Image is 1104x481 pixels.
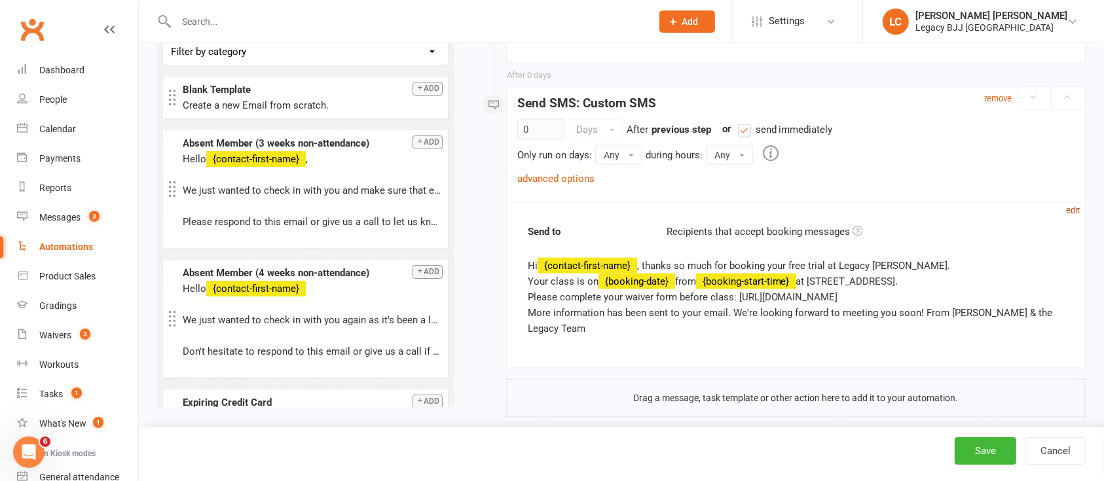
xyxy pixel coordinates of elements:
[16,13,48,46] a: Clubworx
[39,94,67,105] div: People
[39,212,81,223] div: Messages
[517,147,592,163] div: Only run on days:
[17,85,138,115] a: People
[71,387,82,399] span: 1
[413,82,443,96] button: Add
[413,135,443,149] button: Add
[183,312,443,328] p: We just wanted to check in with you again as it's been a long time since you have been in class. ...
[39,389,63,399] div: Tasks
[595,145,642,165] button: Any
[39,300,77,311] div: Gradings
[17,380,138,409] a: Tasks 1
[40,436,50,447] span: 6
[769,7,805,36] span: Settings
[17,115,138,144] a: Calendar
[183,82,443,98] div: Blank Template
[413,265,443,279] button: Add
[517,96,656,111] strong: Send SMS: Custom SMS
[17,173,138,203] a: Reports
[39,153,81,164] div: Payments
[915,10,1067,22] div: [PERSON_NAME] [PERSON_NAME]
[17,144,138,173] a: Payments
[17,203,138,232] a: Messages 3
[17,232,138,262] a: Automations
[183,98,443,113] div: Create a new Email from scratch.
[17,262,138,291] a: Product Sales
[183,214,443,230] p: Please respond to this email or give us a call to let us know how you are doing and if there is a...
[1066,205,1080,215] small: edit
[17,321,138,350] a: Waivers 3
[627,124,648,135] span: After
[652,124,711,135] strong: previous step
[17,350,138,380] a: Workouts
[39,241,93,252] div: Automations
[413,395,443,408] button: Add
[172,12,642,31] input: Search...
[517,173,595,185] a: advanced options
[682,16,699,27] span: Add
[883,9,909,35] div: LC
[39,330,71,340] div: Waivers
[646,147,703,163] div: during hours:
[657,224,1074,240] div: Recipients that accept booking messages
[13,436,45,468] iframe: Intercom live chat
[93,417,103,428] span: 1
[80,329,90,340] span: 3
[39,271,96,281] div: Product Sales
[39,124,76,134] div: Calendar
[39,418,86,429] div: What's New
[183,265,443,281] div: Absent Member (4 weeks non-attendance)
[183,151,443,167] p: Hello ,
[955,437,1016,465] button: Save
[183,395,443,410] div: Expiring Credit Card
[39,65,84,75] div: Dashboard
[706,145,753,165] button: Any
[518,224,657,240] strong: Send to
[528,258,1064,336] div: Hi , thanks so much for booking your free trial at Legacy [PERSON_NAME]. Your class is on from at...
[183,135,443,151] div: Absent Member (3 weeks non-attendance)
[756,122,833,135] span: send immediately
[714,121,833,137] div: or
[39,359,79,370] div: Workouts
[17,56,138,85] a: Dashboard
[183,183,443,198] p: We just wanted to check in with you and make sure that everything is okay! We haven't seen you in...
[17,291,138,321] a: Gradings
[183,281,443,296] p: Hello
[17,409,138,438] a: What's New1
[915,22,1067,33] div: Legacy BJJ [GEOGRAPHIC_DATA]
[89,211,100,222] span: 3
[1025,437,1086,465] button: Cancel
[507,69,551,82] div: After 0 days
[183,344,443,359] p: Don't hesitate to respond to this email or give us a call if there is anything we can do to help.
[659,10,715,33] button: Add
[984,94,1012,103] small: remove
[39,183,71,193] div: Reports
